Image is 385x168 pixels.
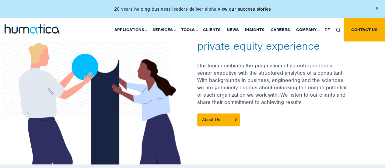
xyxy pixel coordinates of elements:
[114,6,271,12] p: 20 years helping business leaders deliver alpha.
[325,27,330,32] span: DE
[197,62,362,113] p: Our team combines the pragmatism of an entrepreneurial senior executive with the structured analy...
[200,18,224,41] a: Clients
[111,18,149,41] a: Applications
[242,18,268,41] a: Insights
[178,18,200,41] a: Tools
[197,113,240,126] a: About Us
[235,118,237,121] img: About Us
[293,18,322,41] a: Company
[5,24,60,34] img: logo
[268,18,293,41] a: Careers
[224,18,242,41] a: News
[218,6,271,12] a: View our success stories
[344,18,385,41] a: Contact us
[149,18,178,41] a: Services
[322,18,333,41] a: DE
[336,28,341,32] img: search_icon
